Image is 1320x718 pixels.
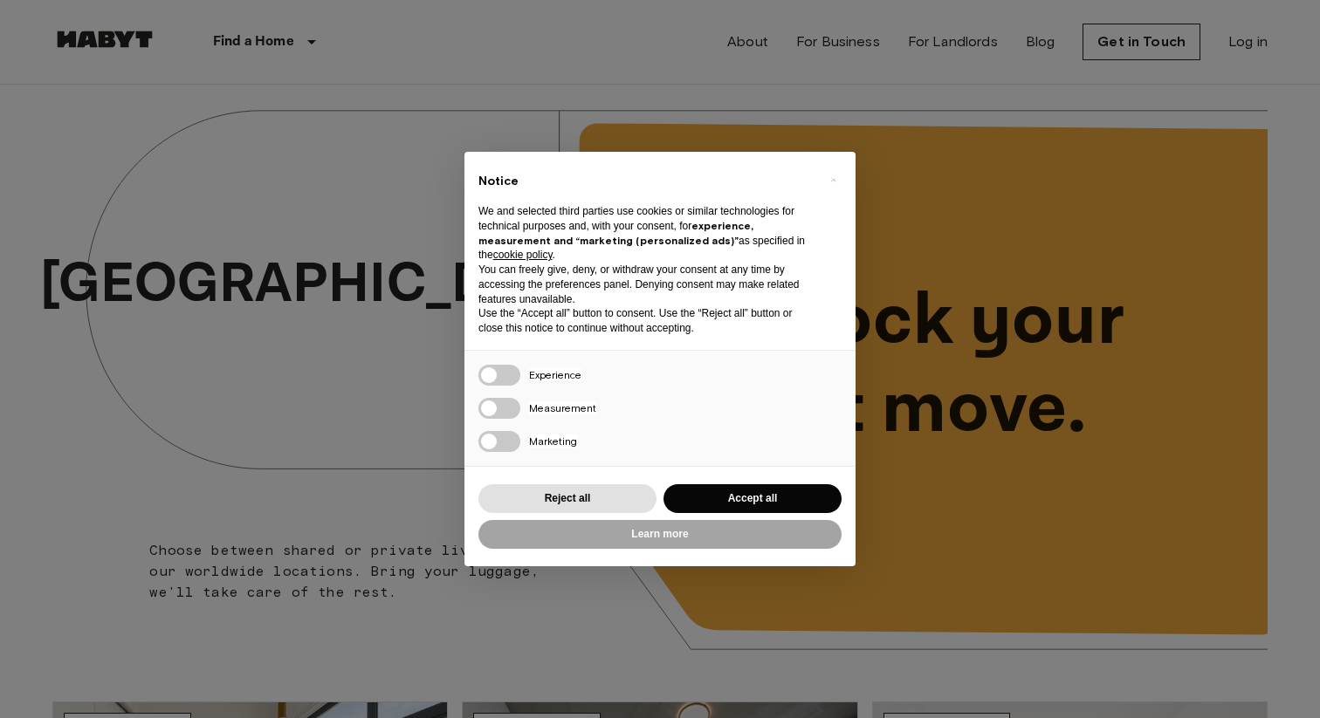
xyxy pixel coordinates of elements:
button: Close this notice [819,166,847,194]
button: Accept all [663,484,842,513]
span: Marketing [529,434,577,448]
h2: Notice [478,173,814,190]
strong: experience, measurement and “marketing (personalized ads)” [478,219,753,247]
span: Measurement [529,401,596,414]
span: × [830,169,836,190]
a: cookie policy [493,249,553,261]
span: Experience [529,368,581,381]
button: Learn more [478,520,842,549]
button: Reject all [478,484,657,513]
p: You can freely give, deny, or withdraw your consent at any time by accessing the preferences pane... [478,263,814,306]
p: We and selected third parties use cookies or similar technologies for technical purposes and, wit... [478,204,814,263]
p: Use the “Accept all” button to consent. Use the “Reject all” button or close this notice to conti... [478,306,814,336]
